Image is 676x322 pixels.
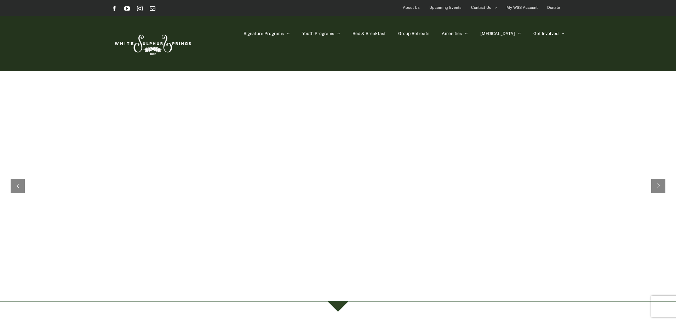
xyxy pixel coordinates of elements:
a: Group Retreats [398,16,429,51]
a: Get Involved [533,16,565,51]
nav: Main Menu [244,16,565,51]
span: Bed & Breakfast [353,31,386,36]
span: Donate [547,2,560,13]
span: Get Involved [533,31,558,36]
a: Facebook [111,6,117,11]
a: Youth Programs [302,16,340,51]
img: White Sulphur Springs Logo [111,27,193,60]
span: Amenities [442,31,462,36]
span: [MEDICAL_DATA] [480,31,515,36]
a: Email [150,6,155,11]
a: Amenities [442,16,468,51]
span: Contact Us [471,2,491,13]
span: Signature Programs [244,31,284,36]
span: My WSS Account [506,2,538,13]
span: About Us [403,2,420,13]
span: Group Retreats [398,31,429,36]
a: YouTube [124,6,130,11]
a: Signature Programs [244,16,290,51]
a: Bed & Breakfast [353,16,386,51]
span: Youth Programs [302,31,334,36]
span: Upcoming Events [429,2,462,13]
a: [MEDICAL_DATA] [480,16,521,51]
a: Instagram [137,6,143,11]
